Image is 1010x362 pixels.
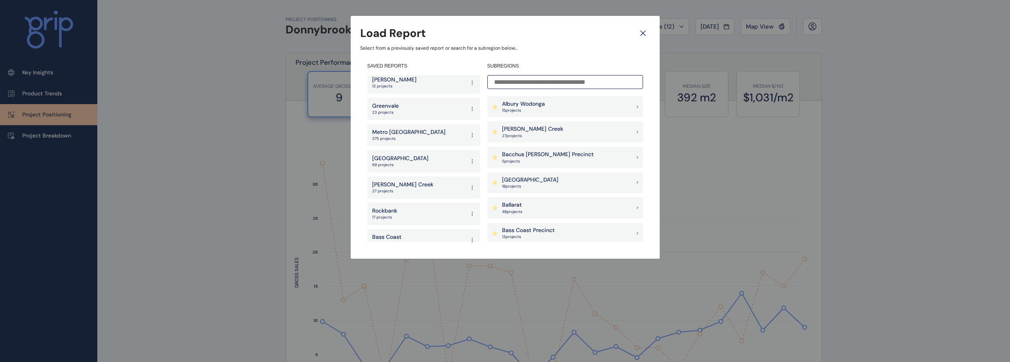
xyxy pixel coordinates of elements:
p: 23 projects [372,110,399,115]
p: 12 projects [372,83,417,89]
p: 18 project s [502,184,558,189]
h4: SUBREGIONS [487,63,643,70]
p: 27 project s [502,133,563,139]
p: Albury Wodonga [502,100,545,108]
p: Bacchus [PERSON_NAME] Precinct [502,151,594,159]
p: 13 project s [502,234,555,240]
p: 5 project s [502,159,594,164]
p: [PERSON_NAME] Creek [372,181,433,189]
p: [GEOGRAPHIC_DATA] [502,176,558,184]
p: Greenvale [372,102,399,110]
p: Ballarat [502,201,522,209]
h4: SAVED REPORTS [367,63,480,70]
p: 15 project s [502,108,545,113]
p: [GEOGRAPHIC_DATA] [372,155,429,163]
p: [PERSON_NAME] Creek [502,125,563,133]
p: Bass Coast [372,233,402,241]
h3: Load Report [360,25,426,41]
p: 27 projects [372,188,433,194]
p: 69 projects [372,162,429,168]
p: 13 projects [372,241,402,246]
p: Select from a previously saved report or search for a subregion below... [360,45,650,52]
p: 375 projects [372,136,446,141]
p: 17 projects [372,215,397,220]
p: Rockbank [372,207,397,215]
p: 48 project s [502,209,522,215]
p: Metro [GEOGRAPHIC_DATA] [372,128,446,136]
p: [PERSON_NAME] [372,76,417,84]
p: Bass Coast Precinct [502,226,555,234]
